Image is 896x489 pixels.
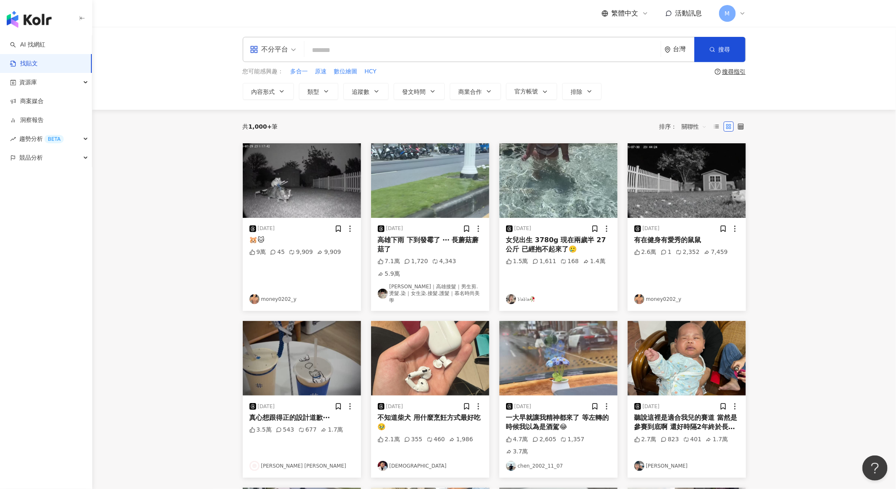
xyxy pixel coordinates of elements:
[44,135,64,143] div: BETA
[365,67,377,76] span: HCY
[378,435,400,444] div: 2.1萬
[249,235,354,245] div: 🐹🐱
[506,235,611,254] div: 女兒出生 3780g 現在兩歲半 27公斤 已經抱不起來了🥲
[634,294,739,304] a: KOL Avatarmoney0202_y
[506,435,528,444] div: 4.7萬
[289,248,313,256] div: 9,909
[634,235,739,245] div: 有在健身有愛秀的鼠鼠
[19,148,43,167] span: 競品分析
[661,248,672,256] div: 1
[334,67,358,76] span: 數位繪圖
[378,270,400,278] div: 5.9萬
[378,283,483,304] a: KOL Avatar[PERSON_NAME]｜高雄接髮｜男生剪.燙髮.染｜女生染.接髮.護髮｜慕名時尚美學
[506,461,611,471] a: KOL Avatarchen_2002_11_07
[378,461,388,471] img: KOL Avatar
[10,60,38,68] a: 找貼文
[561,257,579,266] div: 168
[291,67,308,76] span: 多合一
[506,461,516,471] img: KOL Avatar
[450,83,501,100] button: 商業合作
[290,67,309,76] button: 多合一
[243,321,361,396] img: post-image
[317,248,341,256] div: 9,909
[10,41,45,49] a: searchAI 找網紅
[258,403,275,410] div: [DATE]
[628,143,746,218] div: post-image
[432,257,456,266] div: 4,343
[683,435,702,444] div: 401
[371,143,489,218] img: post-image
[19,129,64,148] span: 趨勢分析
[722,68,746,75] div: 搜尋指引
[378,289,388,299] img: KOL Avatar
[715,69,721,75] span: question-circle
[634,294,644,304] img: KOL Avatar
[249,294,260,304] img: KOL Avatar
[378,461,483,471] a: KOL Avatar[DEMOGRAPHIC_DATA]
[378,257,400,266] div: 7.1萬
[404,435,423,444] div: 355
[634,413,739,432] div: 聽說這裡是適合我兒的賽道 當然是參賽到底啊 還好時隔2年終於長開了 還好有堅持養下去（呼）
[250,43,288,56] div: 不分平台
[449,435,473,444] div: 1,986
[706,435,728,444] div: 1.7萬
[499,321,618,396] img: post-image
[583,257,605,266] div: 1.4萬
[459,88,482,95] span: 商業合作
[628,321,746,396] div: post-image
[660,120,712,133] div: 排序：
[308,88,319,95] span: 類型
[299,426,317,434] div: 677
[249,426,272,434] div: 3.5萬
[643,225,660,232] div: [DATE]
[270,248,285,256] div: 45
[532,257,556,266] div: 1,611
[7,11,52,28] img: logo
[675,9,702,17] span: 活動訊息
[10,136,16,142] span: rise
[334,67,358,76] button: 數位繪圖
[571,88,583,95] span: 排除
[252,88,275,95] span: 內容形式
[725,9,730,18] span: M
[682,120,707,133] span: 關聯性
[249,248,266,256] div: 9萬
[514,403,532,410] div: [DATE]
[694,37,745,62] button: 搜尋
[634,461,739,471] a: KOL Avatar[PERSON_NAME]
[249,461,260,471] img: KOL Avatar
[532,435,556,444] div: 2,605
[499,143,618,218] img: post-image
[643,403,660,410] div: [DATE]
[719,46,730,53] span: 搜尋
[394,83,445,100] button: 發文時間
[258,225,275,232] div: [DATE]
[364,67,377,76] button: HCY
[673,46,694,53] div: 台灣
[276,426,294,434] div: 543
[561,435,584,444] div: 1,357
[506,83,557,100] button: 官方帳號
[243,67,284,76] span: 您可能感興趣：
[249,413,354,422] div: 真心想跟得正的設計道歉⋯
[378,235,483,254] div: 高雄下雨 下到發霉了 ⋯ 長蘑菇蘑菇了
[243,83,294,100] button: 內容形式
[243,143,361,218] img: post-image
[514,225,532,232] div: [DATE]
[352,88,370,95] span: 追蹤數
[249,461,354,471] a: KOL Avatar[PERSON_NAME] [PERSON_NAME]
[404,257,428,266] div: 1,720
[661,435,679,444] div: 823
[371,321,489,396] img: post-image
[299,83,338,100] button: 類型
[634,461,644,471] img: KOL Avatar
[243,123,278,130] div: 共 筆
[249,123,272,130] span: 1,000+
[506,294,516,304] img: KOL Avatar
[249,294,354,304] a: KOL Avatarmoney0202_y
[386,403,403,410] div: [DATE]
